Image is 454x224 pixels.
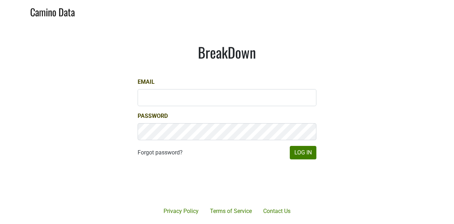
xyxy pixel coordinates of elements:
[30,3,75,20] a: Camino Data
[138,148,183,157] a: Forgot password?
[204,204,258,218] a: Terms of Service
[290,146,316,159] button: Log In
[138,78,155,86] label: Email
[138,44,316,61] h1: BreakDown
[258,204,296,218] a: Contact Us
[138,112,168,120] label: Password
[158,204,204,218] a: Privacy Policy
